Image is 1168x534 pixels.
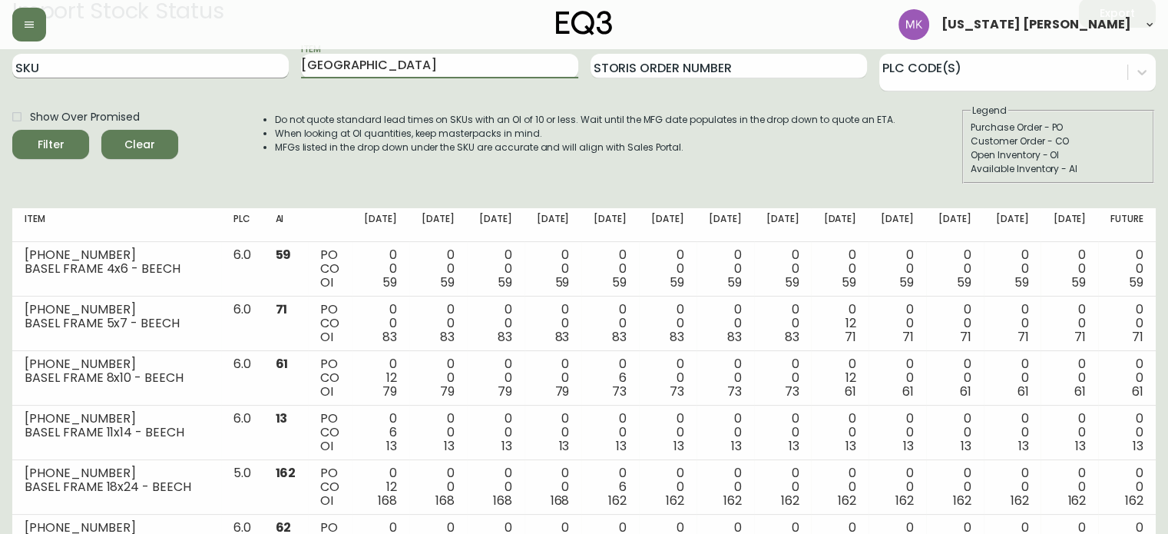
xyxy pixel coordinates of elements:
[938,412,971,453] div: 0 0
[709,357,742,399] div: 0 0
[612,328,627,346] span: 83
[616,437,627,455] span: 13
[788,437,799,455] span: 13
[440,274,455,291] span: 59
[12,208,221,242] th: Item
[1110,357,1143,399] div: 0 0
[727,328,742,346] span: 83
[670,328,684,346] span: 83
[881,303,914,344] div: 0 0
[537,248,570,290] div: 0 0
[537,412,570,453] div: 0 0
[673,437,684,455] span: 13
[435,492,455,509] span: 168
[754,208,812,242] th: [DATE]
[479,303,512,344] div: 0 0
[444,437,455,455] span: 13
[554,383,569,400] span: 79
[696,208,754,242] th: [DATE]
[320,437,333,455] span: OI
[594,412,627,453] div: 0 0
[823,412,856,453] div: 0 0
[378,492,397,509] span: 168
[960,383,971,400] span: 61
[554,274,569,291] span: 59
[1133,437,1143,455] span: 13
[498,383,512,400] span: 79
[766,357,799,399] div: 0 0
[766,248,799,290] div: 0 0
[666,492,684,509] span: 162
[1129,274,1143,291] span: 59
[25,357,209,371] div: [PHONE_NUMBER]
[221,406,263,460] td: 6.0
[845,328,856,346] span: 71
[221,242,263,297] td: 6.0
[320,303,339,344] div: PO CO
[960,328,971,346] span: 71
[869,208,926,242] th: [DATE]
[881,466,914,508] div: 0 0
[996,303,1029,344] div: 0 0
[709,303,742,344] div: 0 0
[823,303,856,344] div: 0 12
[364,303,397,344] div: 0 0
[709,412,742,453] div: 0 0
[558,437,569,455] span: 13
[25,262,209,276] div: BASEL FRAME 4x6 - BEECH
[479,466,512,508] div: 0 0
[938,466,971,508] div: 0 0
[537,357,570,399] div: 0 0
[554,328,569,346] span: 83
[996,412,1029,453] div: 0 0
[275,246,291,264] span: 59
[996,357,1029,399] div: 0 0
[25,303,209,317] div: [PHONE_NUMBER]
[1074,383,1086,400] span: 61
[320,357,339,399] div: PO CO
[25,412,209,426] div: [PHONE_NUMBER]
[1067,492,1086,509] span: 162
[838,492,856,509] span: 162
[823,357,856,399] div: 0 12
[895,492,914,509] span: 162
[25,466,209,480] div: [PHONE_NUMBER]
[364,248,397,290] div: 0 0
[612,383,627,400] span: 73
[1110,303,1143,344] div: 0 0
[1041,208,1098,242] th: [DATE]
[25,371,209,385] div: BASEL FRAME 8x10 - BEECH
[1053,303,1086,344] div: 0 0
[902,328,914,346] span: 71
[594,466,627,508] div: 0 6
[957,274,971,291] span: 59
[1125,492,1143,509] span: 162
[386,437,397,455] span: 13
[938,303,971,344] div: 0 0
[1053,248,1086,290] div: 0 0
[221,460,263,515] td: 5.0
[971,162,1146,176] div: Available Inventory - AI
[823,248,856,290] div: 0 0
[556,11,613,35] img: logo
[320,328,333,346] span: OI
[727,383,742,400] span: 73
[409,208,467,242] th: [DATE]
[784,274,799,291] span: 59
[537,303,570,344] div: 0 0
[30,109,140,125] span: Show Over Promised
[971,134,1146,148] div: Customer Order - CO
[422,412,455,453] div: 0 0
[422,248,455,290] div: 0 0
[25,248,209,262] div: [PHONE_NUMBER]
[422,357,455,399] div: 0 0
[842,274,856,291] span: 59
[971,148,1146,162] div: Open Inventory - OI
[971,121,1146,134] div: Purchase Order - PO
[781,492,799,509] span: 162
[941,18,1131,31] span: [US_STATE] [PERSON_NAME]
[364,357,397,399] div: 0 12
[902,383,914,400] span: 61
[479,357,512,399] div: 0 0
[1132,328,1143,346] span: 71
